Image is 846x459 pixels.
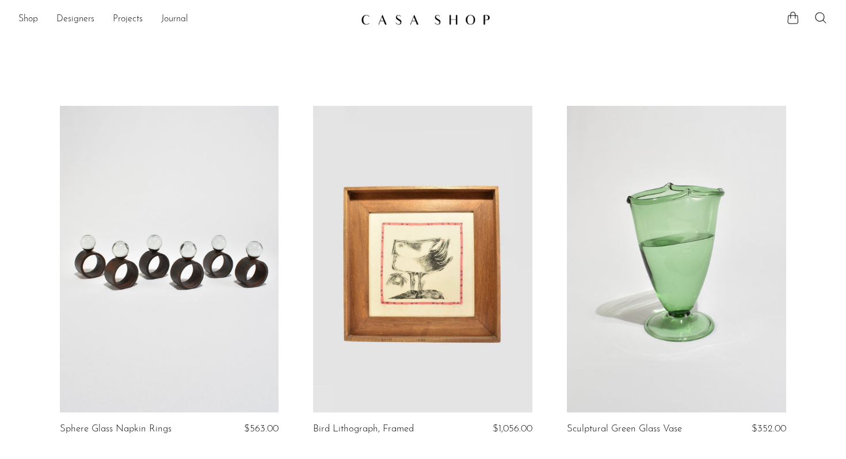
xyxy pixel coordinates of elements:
[752,424,786,434] span: $352.00
[60,424,172,434] a: Sphere Glass Napkin Rings
[244,424,279,434] span: $563.00
[18,10,352,29] ul: NEW HEADER MENU
[113,12,143,27] a: Projects
[18,12,38,27] a: Shop
[18,10,352,29] nav: Desktop navigation
[161,12,188,27] a: Journal
[313,424,414,434] a: Bird Lithograph, Framed
[567,424,682,434] a: Sculptural Green Glass Vase
[56,12,94,27] a: Designers
[493,424,532,434] span: $1,056.00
